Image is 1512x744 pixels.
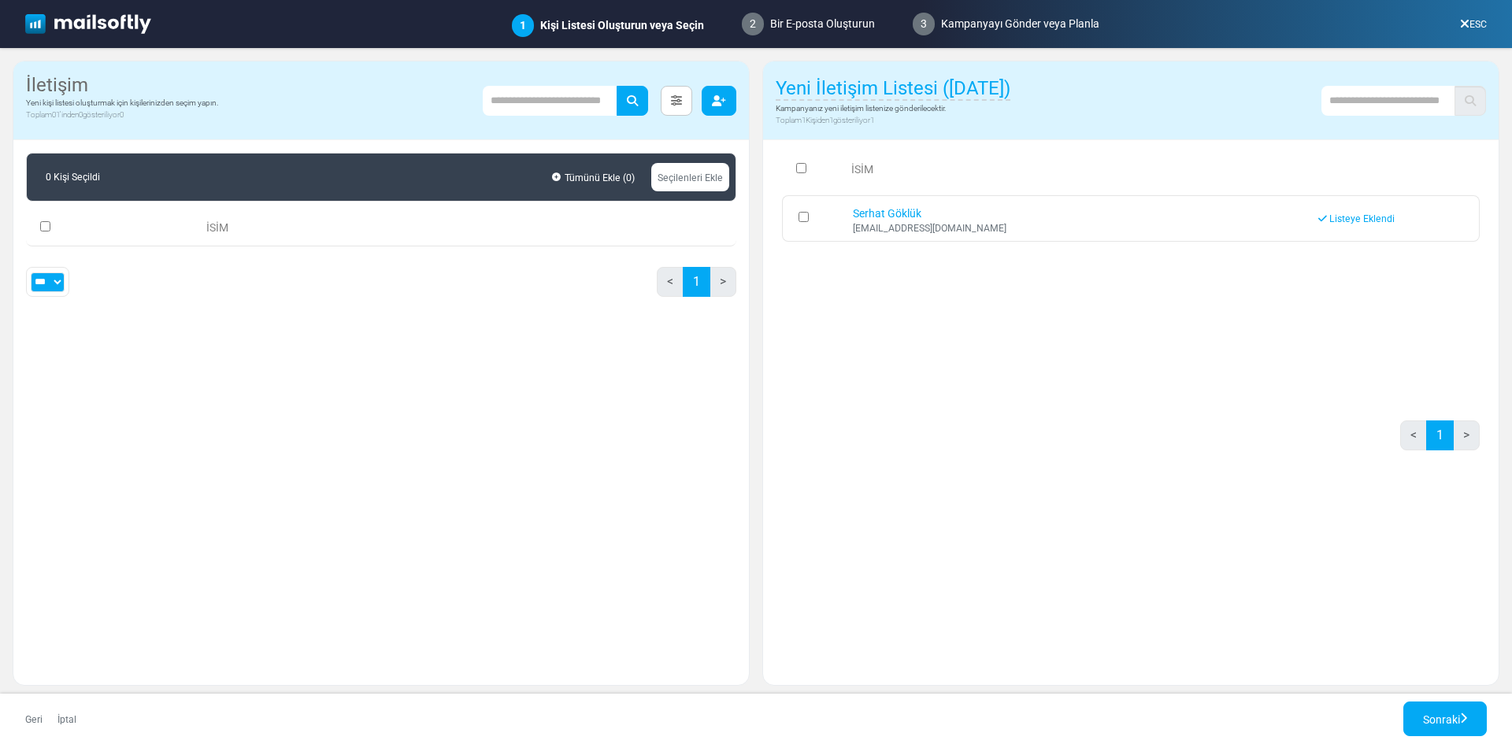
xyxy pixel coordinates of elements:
[776,116,802,124] font: Toplam
[1426,420,1454,450] a: 1
[1423,713,1460,726] font: Sonraki
[853,223,1006,234] font: [EMAIL_ADDRESS][DOMAIN_NAME]
[206,221,228,234] font: İSİM
[1403,701,1487,736] a: Sonraki
[1329,213,1395,224] font: Listeye Eklendi
[120,110,124,119] font: 0
[1469,19,1487,30] font: ESC
[776,77,1010,99] font: Yeni İletişim Listesi ([DATE])
[57,714,76,725] a: İptal
[658,172,723,183] font: Seçilenleri Ekle
[802,116,806,124] span: 1
[829,116,833,124] font: 1
[25,14,151,35] img: mailsoftly_white_logo.svg
[632,172,635,183] font: )
[683,267,710,297] a: 1
[540,19,704,31] font: Kişi Listesi Oluşturun veya Seçin
[693,274,700,289] font: 1
[1318,213,1395,224] a: Listeye Eklendi
[750,17,756,30] font: 2
[46,172,100,183] font: 0 Kişi Seçildi
[565,172,626,183] font: Tümünü Ekle (
[853,207,921,220] a: Serhat Göklük
[626,172,632,183] font: 0
[921,17,927,30] font: 3
[776,104,946,113] font: Kampanyanız yeni iletişim listenize gönderilecektir.
[941,17,1099,30] font: Kampanyayı Gönder veya Planla
[26,74,88,96] font: İletişim
[1460,19,1487,30] a: ESC
[83,110,120,119] font: gösteriliyor
[870,116,874,124] font: 1
[25,714,43,725] a: Geri
[26,98,218,107] font: Yeni kişi listesi oluşturmak için kişilerinizden seçim yapın.
[851,163,873,176] font: İSİM
[52,110,56,119] span: 0
[79,110,83,119] font: 0
[56,110,79,119] font: 1'inden
[657,267,736,309] nav: Sayfa
[520,19,526,31] font: 1
[806,116,829,124] font: Kişiden
[833,116,870,124] font: gösteriliyor
[1400,420,1480,463] nav: Sayfa
[1436,428,1443,442] font: 1
[26,110,52,119] font: Toplam
[770,17,875,30] font: Bir E-posta Oluşturun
